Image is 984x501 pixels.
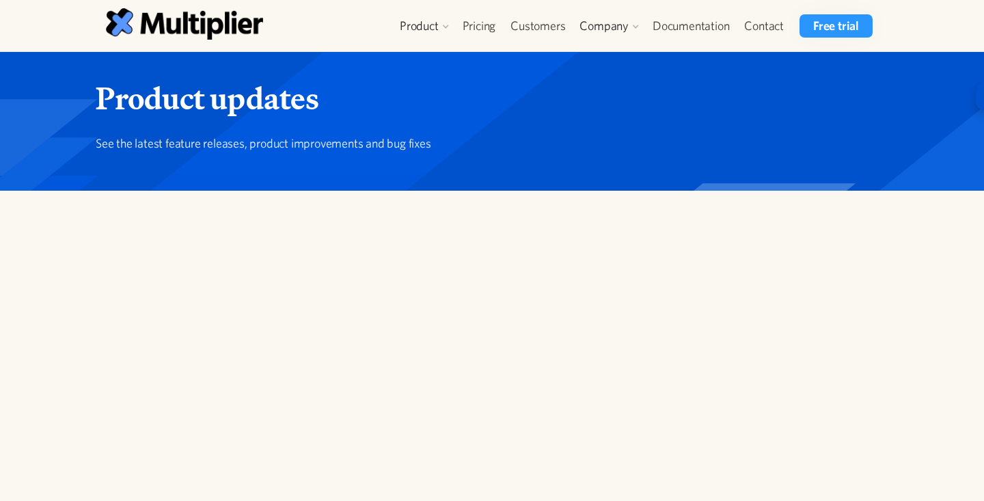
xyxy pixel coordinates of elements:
a: Contact [737,14,791,38]
div: Product [400,18,439,34]
div: Company [579,18,629,34]
a: Customers [503,14,573,38]
div: Product [393,14,455,38]
a: Free trial [799,14,873,38]
a: Pricing [455,14,504,38]
h1: Product updates [96,79,878,118]
a: Documentation [645,14,737,38]
p: See the latest feature releases, product improvements and bug fixes [96,134,878,152]
div: Company [573,14,645,38]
